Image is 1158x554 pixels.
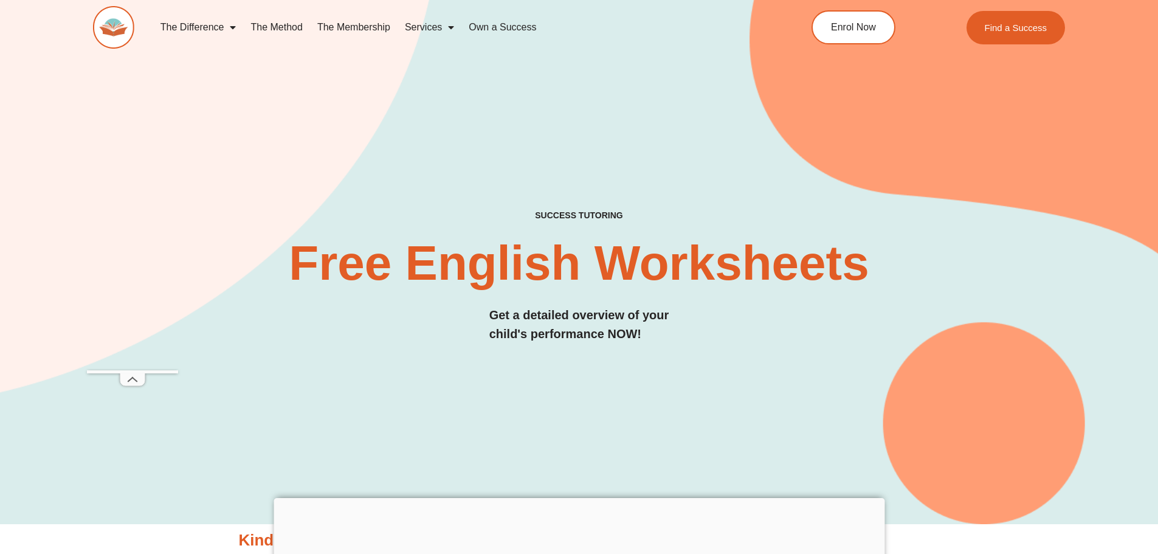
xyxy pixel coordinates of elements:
a: Services [398,13,461,41]
h2: Free English Worksheets​ [258,239,900,288]
a: Enrol Now [812,10,895,44]
span: Find a Success [985,23,1047,32]
nav: Menu [153,13,756,41]
iframe: Advertisement [87,28,178,370]
a: Find a Success [967,11,1066,44]
h3: Get a detailed overview of your child's performance NOW! [489,306,669,344]
a: The Method [243,13,309,41]
a: The Difference [153,13,244,41]
span: Enrol Now [831,23,876,32]
a: Own a Success [461,13,543,41]
iframe: Chat Widget [1097,496,1158,554]
a: The Membership [310,13,398,41]
h3: Kinder English Worksheets [239,530,920,551]
h4: SUCCESS TUTORING​ [435,210,723,221]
